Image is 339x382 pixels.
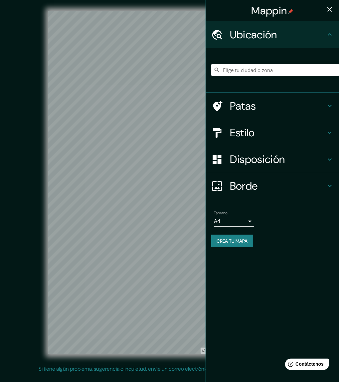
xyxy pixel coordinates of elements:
font: Borde [230,179,258,193]
font: © Mapbox [202,349,221,353]
div: Patas [206,93,339,119]
div: Estilo [206,119,339,146]
font: A4 [214,218,221,225]
font: Si tiene algún problema, sugerencia o inquietud, envíe un correo electrónico a [39,365,215,372]
font: Ubicación [230,28,277,42]
div: A4 [214,216,254,227]
div: Borde [206,173,339,199]
font: Patas [230,99,256,113]
button: Crea tu mapa [211,235,253,247]
font: Mappin [252,4,287,18]
canvas: Mapa [48,11,291,354]
iframe: Lanzador de widgets de ayuda [280,356,332,375]
div: Disposición [206,146,339,173]
div: Ubicación [206,21,339,48]
a: Mapbox [202,349,221,353]
font: Tamaño [214,210,228,216]
font: Estilo [230,126,255,140]
img: pin-icon.png [288,9,293,14]
input: Elige tu ciudad o zona [211,64,339,76]
font: Disposición [230,152,285,166]
font: Crea tu mapa [217,238,248,244]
